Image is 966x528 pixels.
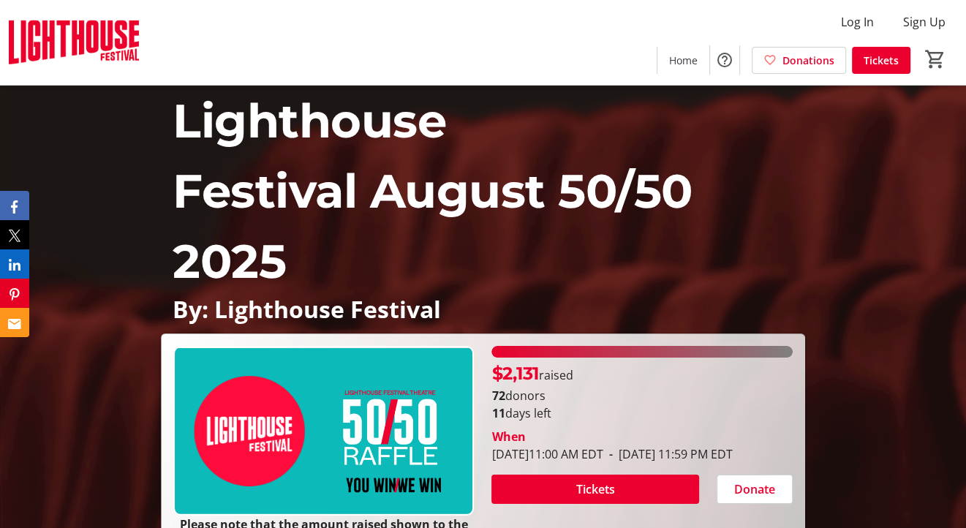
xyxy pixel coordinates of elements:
span: $2,131 [491,363,538,384]
span: 11 [491,405,505,421]
button: Tickets [491,475,698,504]
span: [DATE] 11:59 PM EDT [603,446,732,462]
div: When [491,428,525,445]
span: Log In [841,13,874,31]
a: Home [657,47,709,74]
span: Donate [734,480,775,498]
span: Sign Up [903,13,946,31]
a: Tickets [852,47,910,74]
img: Campaign CTA Media Photo [173,346,474,515]
a: Donations [752,47,846,74]
div: 100% of fundraising goal reached [491,346,792,358]
img: Lighthouse Festival's Logo [9,6,139,79]
button: Donate [717,475,793,504]
span: Tickets [864,53,899,68]
span: - [603,446,618,462]
p: donors [491,387,792,404]
span: Donations [782,53,834,68]
b: 72 [491,388,505,404]
p: days left [491,404,792,422]
p: Lighthouse Festival August 50/50 2025 [173,86,793,296]
span: Tickets [576,480,615,498]
p: raised [491,361,573,387]
p: By: Lighthouse Festival [173,296,793,322]
button: Cart [922,46,948,72]
button: Help [710,45,739,75]
span: [DATE] 11:00 AM EDT [491,446,603,462]
button: Log In [829,10,886,34]
span: Home [669,53,698,68]
button: Sign Up [891,10,957,34]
